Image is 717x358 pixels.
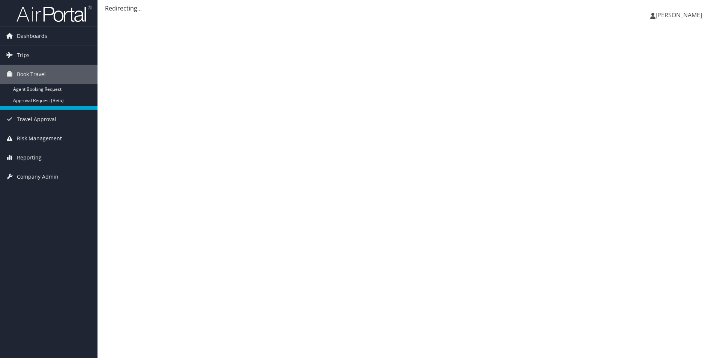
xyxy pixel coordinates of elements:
div: Redirecting... [105,4,709,13]
a: [PERSON_NAME] [650,4,709,26]
img: airportal-logo.png [16,5,91,23]
span: Travel Approval [17,110,56,129]
span: [PERSON_NAME] [655,11,702,19]
span: Risk Management [17,129,62,148]
span: Company Admin [17,167,58,186]
span: Reporting [17,148,42,167]
span: Book Travel [17,65,46,84]
span: Trips [17,46,30,65]
span: Dashboards [17,27,47,45]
